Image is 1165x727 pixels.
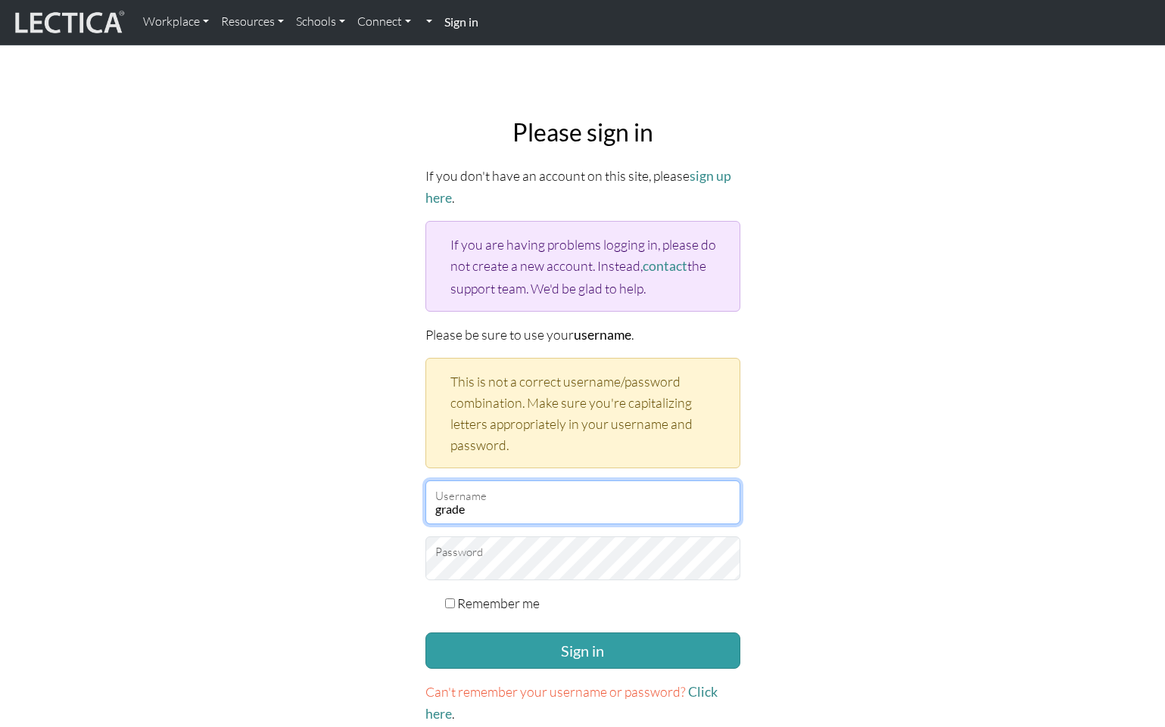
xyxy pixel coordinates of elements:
div: This is not a correct username/password combination. Make sure you're capitalizing letters approp... [425,358,740,469]
a: Sign in [438,6,484,39]
p: Please be sure to use your . [425,324,740,346]
img: lecticalive [11,8,125,37]
h2: Please sign in [425,118,740,147]
a: Click here [425,684,718,722]
p: . [425,681,740,725]
p: If you don't have an account on this site, please . [425,165,740,209]
a: contact [643,258,687,274]
a: Workplace [137,6,215,38]
button: Sign in [425,632,740,669]
input: Username [425,480,740,524]
strong: Sign in [444,14,478,29]
span: Can't remember your username or password? [425,683,686,700]
a: Schools [290,6,351,38]
a: Connect [351,6,417,38]
div: If you are having problems logging in, please do not create a new account. Instead, the support t... [425,221,740,311]
label: Remember me [457,592,540,614]
strong: username [574,327,631,343]
a: Resources [215,6,290,38]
